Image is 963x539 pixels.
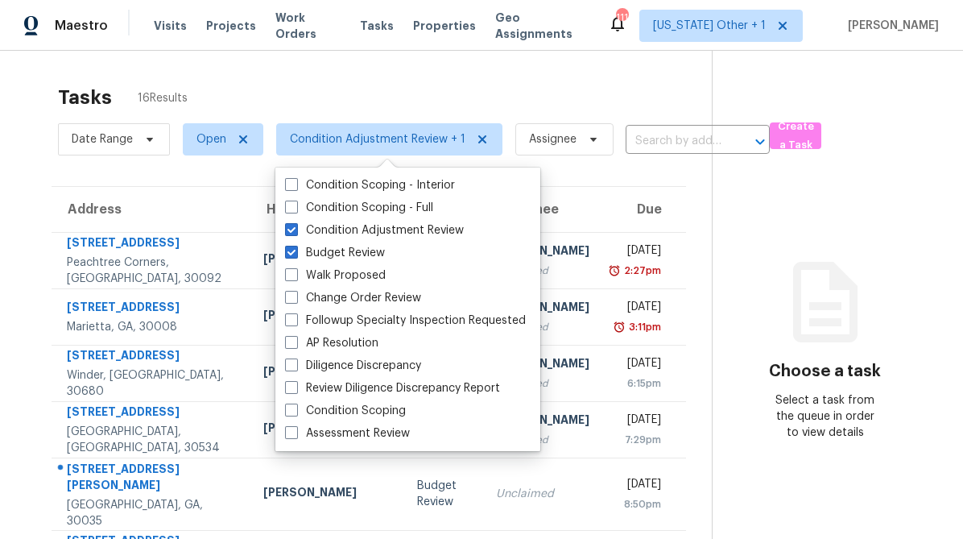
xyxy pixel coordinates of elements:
[529,131,577,147] span: Assignee
[615,299,661,319] div: [DATE]
[602,187,686,232] th: Due
[621,263,661,279] div: 2:27pm
[496,355,589,375] div: [PERSON_NAME]
[67,319,238,335] div: Marietta, GA, 30008
[285,290,421,306] label: Change Order Review
[495,10,589,42] span: Geo Assignments
[285,358,421,374] label: Diligence Discrepancy
[615,412,661,432] div: [DATE]
[285,222,464,238] label: Condition Adjustment Review
[67,347,238,367] div: [STREET_ADDRESS]
[653,18,766,34] span: [US_STATE] Other + 1
[275,10,341,42] span: Work Orders
[285,403,406,419] label: Condition Scoping
[52,187,250,232] th: Address
[613,319,626,335] img: Overdue Alarm Icon
[285,245,385,261] label: Budget Review
[285,267,386,284] label: Walk Proposed
[67,497,238,529] div: [GEOGRAPHIC_DATA], GA, 30035
[749,131,771,153] button: Open
[626,129,725,154] input: Search by address
[615,375,661,392] div: 6:15pm
[615,476,661,496] div: [DATE]
[413,18,476,34] span: Properties
[250,187,404,232] th: HPM
[138,90,188,106] span: 16 Results
[67,404,238,424] div: [STREET_ADDRESS]
[841,18,939,34] span: [PERSON_NAME]
[67,367,238,400] div: Winder, [GEOGRAPHIC_DATA], 30680
[769,363,881,379] h3: Choose a task
[360,20,394,31] span: Tasks
[770,122,821,149] button: Create a Task
[67,255,238,287] div: Peachtree Corners, [GEOGRAPHIC_DATA], 30092
[263,251,391,271] div: [PERSON_NAME]
[263,307,391,327] div: [PERSON_NAME]
[263,484,391,504] div: [PERSON_NAME]
[290,131,465,147] span: Condition Adjustment Review + 1
[496,375,589,392] div: Not Started
[496,299,589,319] div: [PERSON_NAME]
[285,177,455,193] label: Condition Scoping - Interior
[263,363,391,384] div: [PERSON_NAME]
[285,200,433,216] label: Condition Scoping - Full
[608,263,621,279] img: Overdue Alarm Icon
[496,319,589,335] div: Not Started
[769,392,881,441] div: Select a task from the queue in order to view details
[483,187,602,232] th: Assignee
[67,234,238,255] div: [STREET_ADDRESS]
[496,243,589,263] div: [PERSON_NAME]
[496,412,589,432] div: [PERSON_NAME]
[615,355,661,375] div: [DATE]
[58,89,112,106] h2: Tasks
[616,10,627,26] div: 111
[615,243,661,263] div: [DATE]
[72,131,133,147] span: Date Range
[67,299,238,319] div: [STREET_ADDRESS]
[285,335,378,351] label: AP Resolution
[263,420,391,440] div: [PERSON_NAME]
[154,18,187,34] span: Visits
[67,461,238,497] div: [STREET_ADDRESS][PERSON_NAME]
[778,118,813,155] span: Create a Task
[285,380,500,396] label: Review Diligence Discrepancy Report
[206,18,256,34] span: Projects
[496,432,589,448] div: Not Started
[615,432,661,448] div: 7:29pm
[67,424,238,456] div: [GEOGRAPHIC_DATA], [GEOGRAPHIC_DATA], 30534
[285,425,410,442] label: Assessment Review
[417,478,471,510] div: Budget Review
[496,486,589,502] div: Unclaimed
[196,131,226,147] span: Open
[285,313,526,329] label: Followup Specialty Inspection Requested
[626,319,661,335] div: 3:11pm
[55,18,108,34] span: Maestro
[496,263,589,279] div: Not Started
[615,496,661,512] div: 8:50pm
